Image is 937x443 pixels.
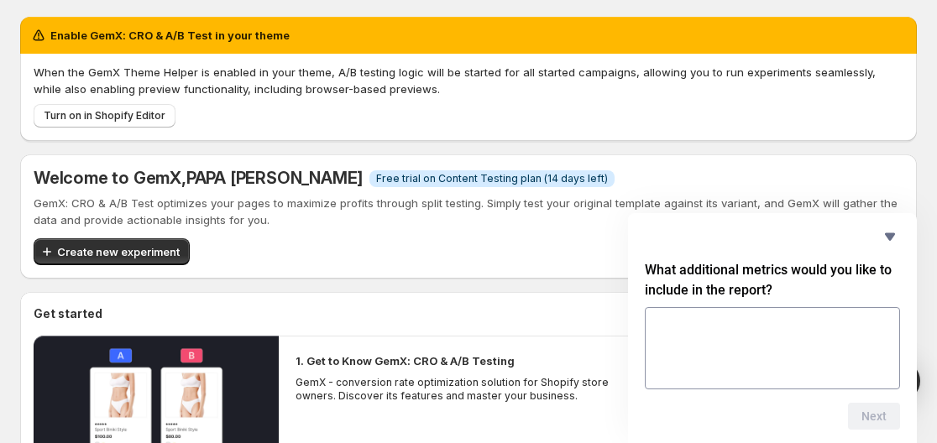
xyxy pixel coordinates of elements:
[296,352,515,369] h2: 1. Get to Know GemX: CRO & A/B Testing
[50,27,290,44] h2: Enable GemX: CRO & A/B Test in your theme
[44,109,165,122] span: Turn on in Shopify Editor
[57,243,180,260] span: Create new experiment
[296,376,630,403] p: GemX - conversion rate optimization solution for Shopify store owners. Discover its features and ...
[34,104,175,128] button: Turn on in Shopify Editor
[645,227,900,430] div: What additional metrics would you like to include in the report?
[34,305,102,322] h3: Get started
[34,168,363,188] h5: Welcome to GemX
[848,403,900,430] button: Next question
[34,238,190,265] button: Create new experiment
[645,307,900,389] textarea: What additional metrics would you like to include in the report?
[376,172,608,185] span: Free trial on Content Testing plan (14 days left)
[645,260,900,300] h2: What additional metrics would you like to include in the report?
[880,227,900,247] button: Hide survey
[34,64,903,97] p: When the GemX Theme Helper is enabled in your theme, A/B testing logic will be started for all st...
[34,195,903,228] p: GemX: CRO & A/B Test optimizes your pages to maximize profits through split testing. Simply test ...
[181,168,363,188] span: , PAPA [PERSON_NAME]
